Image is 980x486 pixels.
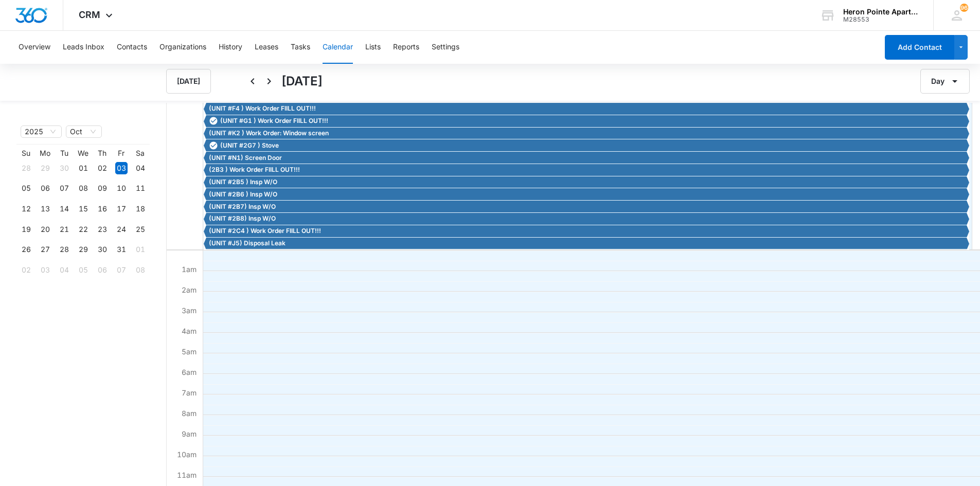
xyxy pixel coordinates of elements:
[39,203,51,215] div: 13
[206,177,967,187] div: (UNIT #2B5 ) Insp W/O
[93,199,112,219] td: 2025-10-16
[134,223,147,236] div: 25
[960,4,968,12] span: 96
[16,178,35,199] td: 2025-10-05
[55,149,74,158] th: Tu
[209,153,282,163] span: (UNIT #N1) Screen Door
[19,31,50,64] button: Overview
[96,182,109,194] div: 09
[179,327,199,335] span: 4am
[112,199,131,219] td: 2025-10-17
[93,219,112,240] td: 2025-10-23
[134,203,147,215] div: 18
[281,72,323,91] h1: [DATE]
[209,129,329,138] span: (UNIT #K2 ) Work Order: Window screen
[16,260,35,280] td: 2025-11-02
[131,240,150,260] td: 2025-11-01
[115,162,128,174] div: 03
[115,182,128,194] div: 10
[70,126,98,137] span: Oct
[206,226,967,236] div: (UNIT #2C4 ) Work Order FIILL OUT!!!
[74,240,93,260] td: 2025-10-29
[74,199,93,219] td: 2025-10-15
[174,471,199,479] span: 11am
[206,141,967,150] div: (UNIT #2G7 ) Stove
[179,409,199,418] span: 8am
[35,199,55,219] td: 2025-10-13
[58,162,70,174] div: 30
[885,35,954,60] button: Add Contact
[16,149,35,158] th: Su
[74,219,93,240] td: 2025-10-22
[393,31,419,64] button: Reports
[220,116,328,125] span: (UNIT #G1 ) Work Order FIILL OUT!!!
[39,162,51,174] div: 29
[55,219,74,240] td: 2025-10-21
[131,178,150,199] td: 2025-10-11
[16,240,35,260] td: 2025-10-26
[206,104,967,113] div: (UNIT #F4 ) Work Order FIILL OUT!!!
[35,178,55,199] td: 2025-10-06
[55,199,74,219] td: 2025-10-14
[115,243,128,256] div: 31
[115,223,128,236] div: 24
[93,260,112,280] td: 2025-11-06
[93,178,112,199] td: 2025-10-09
[58,203,70,215] div: 14
[291,31,310,64] button: Tasks
[131,199,150,219] td: 2025-10-18
[206,202,967,211] div: (UNIT #2B7) Insp W/O
[35,219,55,240] td: 2025-10-20
[112,260,131,280] td: 2025-11-07
[55,178,74,199] td: 2025-10-07
[209,165,300,174] span: (2B3 ) Work Order FIILL OUT!!!
[39,182,51,194] div: 06
[20,243,32,256] div: 26
[58,243,70,256] div: 28
[39,243,51,256] div: 27
[16,199,35,219] td: 2025-10-12
[20,162,32,174] div: 28
[74,158,93,178] td: 2025-10-01
[960,4,968,12] div: notifications count
[96,162,109,174] div: 02
[77,223,90,236] div: 22
[115,264,128,276] div: 07
[16,158,35,178] td: 2025-09-28
[206,190,967,199] div: (UNIT #2B6 ) Insp W/O
[74,178,93,199] td: 2025-10-08
[219,31,242,64] button: History
[96,243,109,256] div: 30
[55,158,74,178] td: 2025-09-30
[179,347,199,356] span: 5am
[206,214,967,223] div: (UNIT #2B8) Insp W/O
[93,240,112,260] td: 2025-10-30
[58,264,70,276] div: 04
[39,223,51,236] div: 20
[843,8,918,16] div: account name
[920,69,970,94] button: Day
[179,306,199,315] span: 3am
[209,239,286,248] span: (UNIT #J5) Disposal Leak
[74,149,93,158] th: We
[79,9,100,20] span: CRM
[206,129,967,138] div: (UNIT #K2 ) Work Order: Window screen
[179,388,199,397] span: 7am
[244,73,261,89] button: Back
[179,285,199,294] span: 2am
[55,260,74,280] td: 2025-11-04
[77,162,90,174] div: 01
[134,243,147,256] div: 01
[174,450,199,459] span: 10am
[77,264,90,276] div: 05
[20,223,32,236] div: 19
[112,178,131,199] td: 2025-10-10
[159,31,206,64] button: Organizations
[63,31,104,64] button: Leads Inbox
[166,69,211,94] button: [DATE]
[35,158,55,178] td: 2025-09-29
[206,153,967,163] div: (UNIT #N1) Screen Door
[58,182,70,194] div: 07
[220,141,279,150] span: (UNIT #2G7 ) Stove
[323,31,353,64] button: Calendar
